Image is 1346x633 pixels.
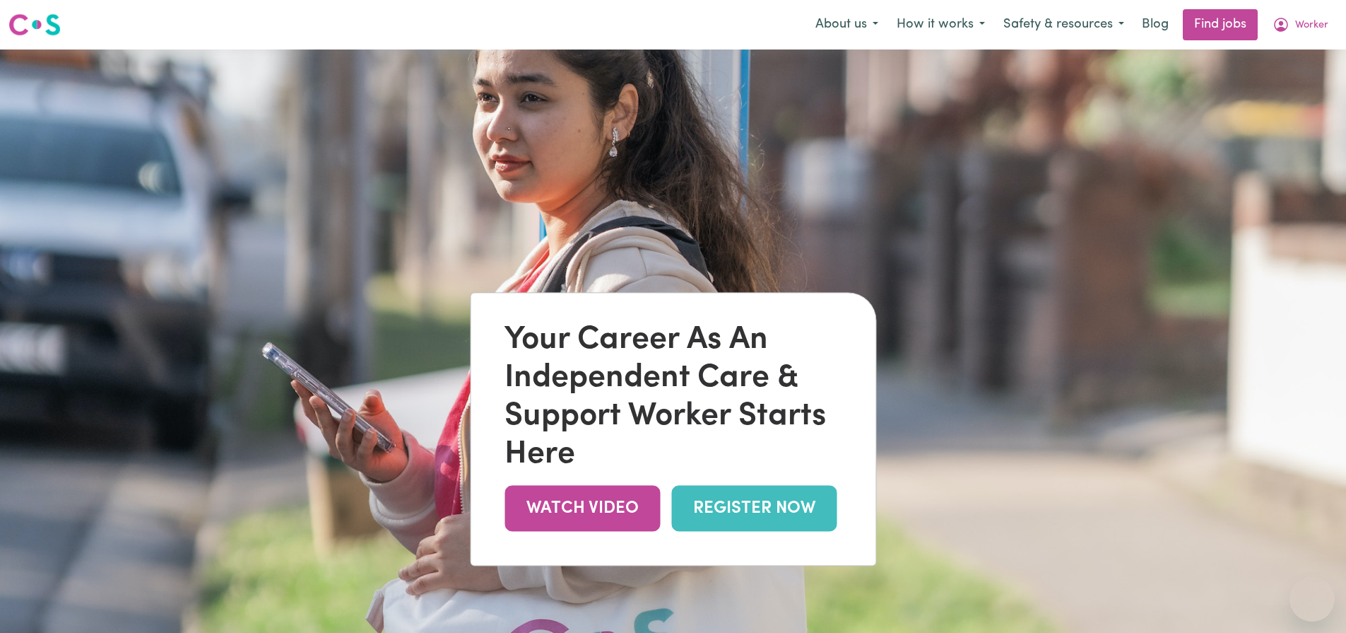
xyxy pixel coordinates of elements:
button: How it works [887,10,994,40]
button: Safety & resources [994,10,1133,40]
a: Careseekers logo [8,8,61,41]
span: Worker [1295,18,1328,33]
img: Careseekers logo [8,12,61,37]
a: Blog [1133,9,1177,40]
a: Find jobs [1183,9,1258,40]
button: About us [806,10,887,40]
a: REGISTER NOW [671,485,837,531]
a: WATCH VIDEO [504,485,660,531]
button: My Account [1263,10,1338,40]
div: Your Career As An Independent Care & Support Worker Starts Here [504,321,842,474]
iframe: Button to launch messaging window [1289,576,1335,622]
